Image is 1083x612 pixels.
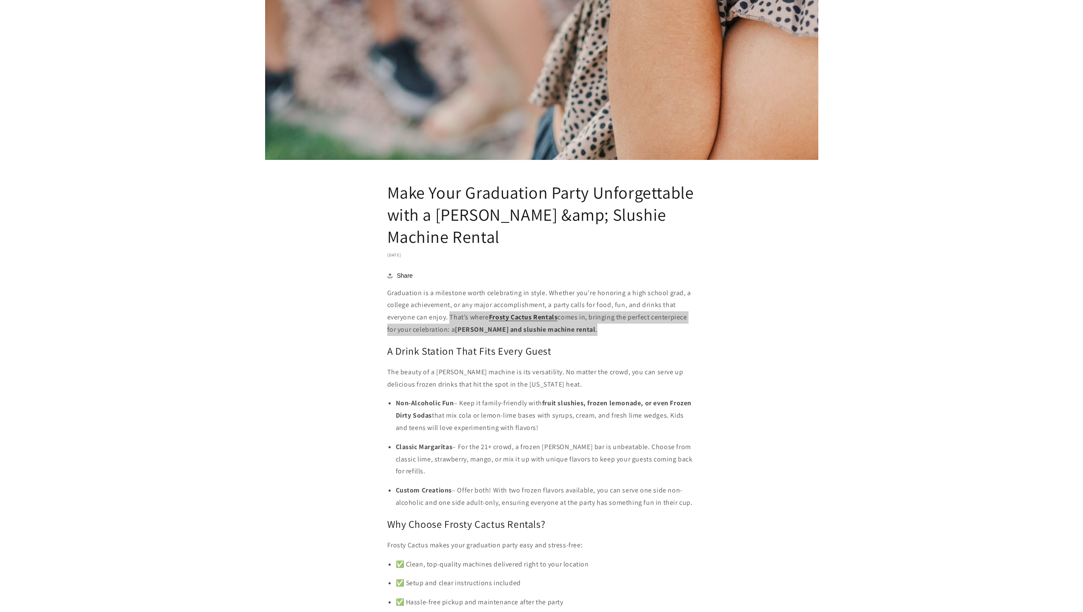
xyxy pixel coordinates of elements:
[387,252,402,258] time: [DATE]
[387,366,696,391] p: The beauty of a [PERSON_NAME] machine is its versatility. No matter the crowd, you can serve up d...
[94,50,143,56] div: Keywords by Traffic
[387,518,696,531] h2: Why Choose Frosty Cactus Rentals?
[387,539,696,552] p: Frosty Cactus makes your graduation party easy and stress-free:
[24,14,42,20] div: v 4.0.25
[396,484,696,509] p: – Offer both! With two frozen flavors available, you can serve one side non-alcoholic and one sid...
[14,22,20,29] img: website_grey.svg
[396,399,692,420] strong: fruit slushies, frozen lemonade, or even Frozen Dirty Sodas
[489,313,558,322] a: Frosty Cactus Rentals
[396,486,452,495] strong: Custom Creations
[14,14,20,20] img: logo_orange.svg
[85,49,91,56] img: tab_keywords_by_traffic_grey.svg
[23,49,30,56] img: tab_domain_overview_orange.svg
[396,442,453,451] strong: Classic Margaritas
[396,399,454,407] strong: Non-Alcoholic Fun
[396,441,696,478] p: – For the 21+ crowd, a frozen [PERSON_NAME] bar is unbeatable. Choose from classic lime, strawber...
[396,397,696,434] p: – Keep it family-friendly with that mix cola or lemon-lime bases with syrups, cream, and fresh li...
[387,270,415,281] button: Share
[387,344,696,358] h2: A Drink Station That Fits Every Guest
[387,181,696,248] h1: Make Your Graduation Party Unforgettable with a [PERSON_NAME] &amp; Slushie Machine Rental
[22,22,94,29] div: Domain: [DOMAIN_NAME]
[387,287,696,336] p: Graduation is a milestone worth celebrating in style. Whether you’re honoring a high school grad,...
[396,596,696,609] p: ✅ Hassle-free pickup and maintenance after the party
[32,50,76,56] div: Domain Overview
[396,558,696,571] p: ✅ Clean, top-quality machines delivered right to your location
[396,577,696,589] p: ✅ Setup and clear instructions included
[455,325,595,334] strong: [PERSON_NAME] and slushie machine rental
